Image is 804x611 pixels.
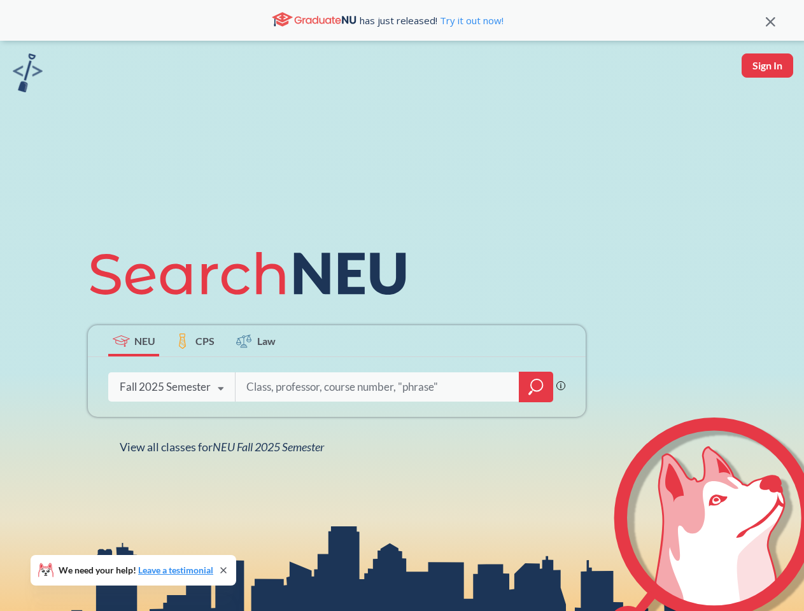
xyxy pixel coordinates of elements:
[437,14,504,27] a: Try it out now!
[528,378,544,396] svg: magnifying glass
[213,440,324,454] span: NEU Fall 2025 Semester
[120,440,324,454] span: View all classes for
[519,372,553,402] div: magnifying glass
[742,53,793,78] button: Sign In
[13,53,43,92] img: sandbox logo
[360,13,504,27] span: has just released!
[13,53,43,96] a: sandbox logo
[59,566,213,575] span: We need your help!
[195,334,215,348] span: CPS
[120,380,211,394] div: Fall 2025 Semester
[245,374,510,400] input: Class, professor, course number, "phrase"
[134,334,155,348] span: NEU
[257,334,276,348] span: Law
[138,565,213,575] a: Leave a testimonial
